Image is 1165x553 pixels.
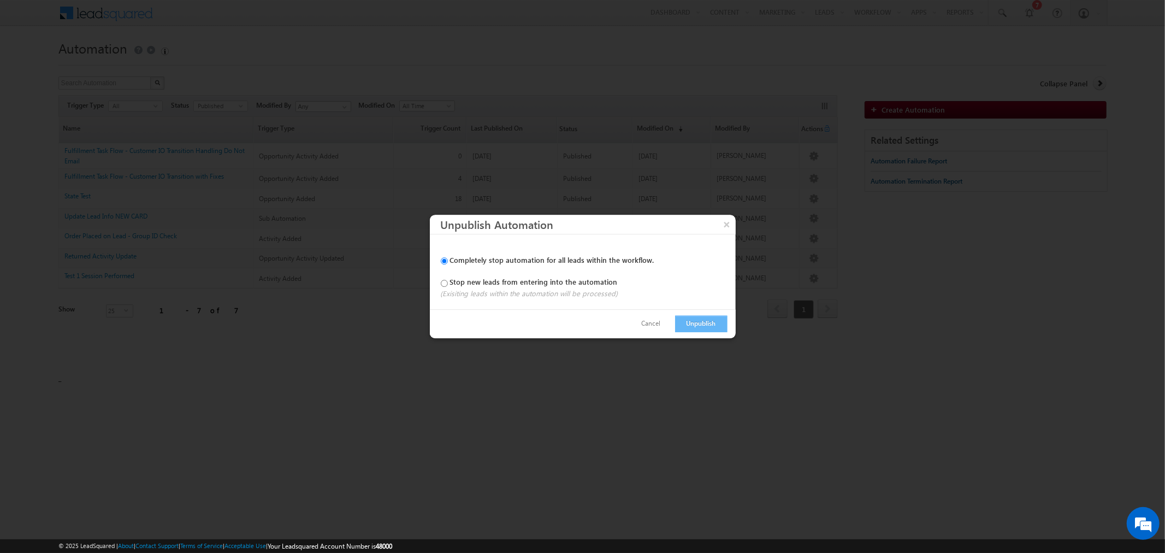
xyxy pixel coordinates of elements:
[441,215,736,234] h3: Unpublish Automation
[118,542,134,549] a: About
[14,101,199,327] textarea: Type your message and hit 'Enter'
[149,337,198,351] em: Start Chat
[58,541,392,551] span: © 2025 LeadSquared | | | | |
[718,215,736,234] button: ×
[631,316,672,332] button: Cancel
[224,542,266,549] a: Acceptable Use
[57,57,184,72] div: Chat with us now
[180,542,223,549] a: Terms of Service
[376,542,392,550] span: 48000
[19,57,46,72] img: d_60004797649_company_0_60004797649
[675,315,728,332] button: Unpublish
[268,542,392,550] span: Your Leadsquared Account Number is
[441,289,728,298] label: (Exisiting leads within the automation will be processed)
[450,278,618,287] label: Stop new leads from entering into the automation
[135,542,179,549] a: Contact Support
[179,5,205,32] div: Minimize live chat window
[450,255,654,264] label: Completely stop automation for all leads within the workflow.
